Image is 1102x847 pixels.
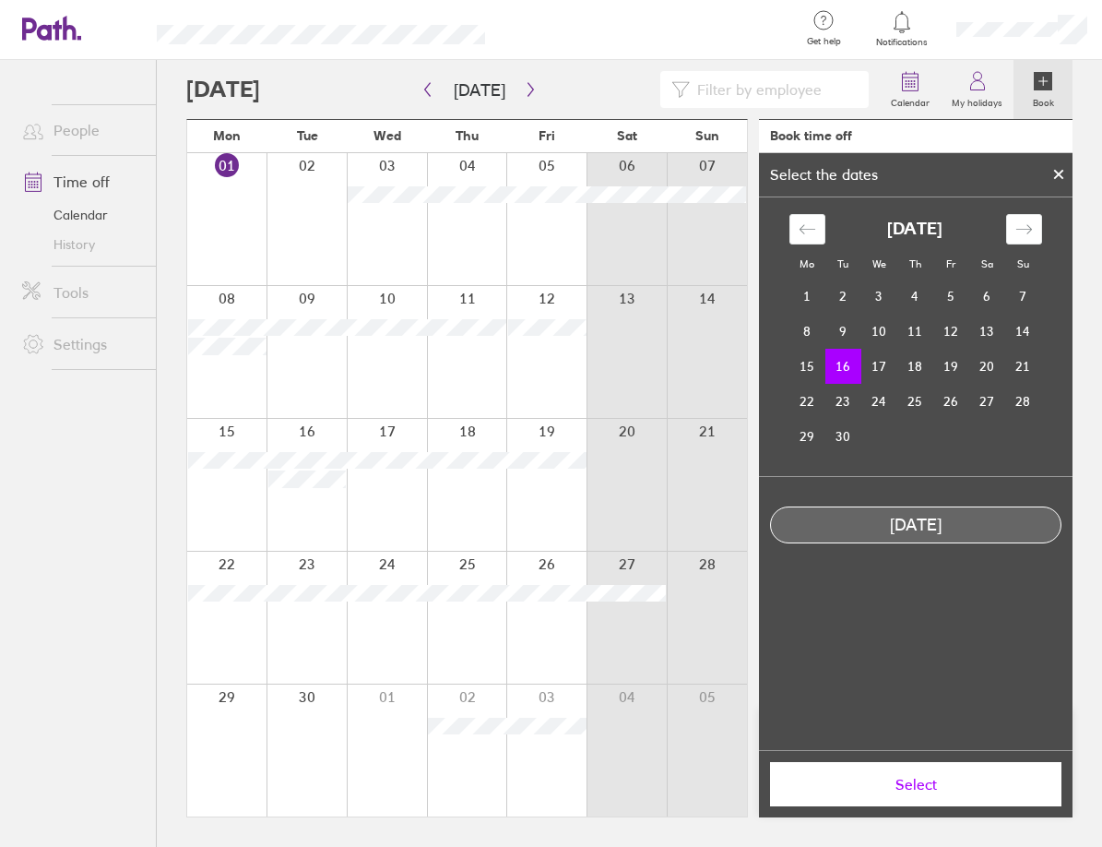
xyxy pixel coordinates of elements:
[897,384,933,419] td: Thursday, September 25, 2025
[1005,349,1041,384] td: Sunday, September 21, 2025
[789,349,825,384] td: Monday, September 15, 2025
[837,257,848,270] small: Tu
[969,314,1005,349] td: Saturday, September 13, 2025
[783,776,1049,793] span: Select
[789,314,825,349] td: Monday, September 8, 2025
[872,37,932,48] span: Notifications
[969,384,1005,419] td: Saturday, September 27, 2025
[690,72,858,107] input: Filter by employee
[861,349,897,384] td: Wednesday, September 17, 2025
[887,220,942,239] strong: [DATE]
[981,257,993,270] small: Sa
[933,384,969,419] td: Friday, September 26, 2025
[373,128,401,143] span: Wed
[7,163,156,200] a: Time off
[897,279,933,314] td: Thursday, September 4, 2025
[1013,60,1072,119] a: Book
[771,516,1061,535] div: [DATE]
[897,349,933,384] td: Thursday, September 18, 2025
[946,257,955,270] small: Fr
[7,274,156,311] a: Tools
[213,128,241,143] span: Mon
[789,419,825,454] td: Monday, September 29, 2025
[825,314,861,349] td: Tuesday, September 9, 2025
[7,326,156,363] a: Settings
[456,128,479,143] span: Thu
[861,314,897,349] td: Wednesday, September 10, 2025
[7,112,156,149] a: People
[1017,257,1029,270] small: Su
[861,384,897,419] td: Wednesday, September 24, 2025
[941,92,1013,109] label: My holidays
[789,279,825,314] td: Monday, September 1, 2025
[7,200,156,230] a: Calendar
[769,197,1062,476] div: Calendar
[695,128,719,143] span: Sun
[825,419,861,454] td: Tuesday, September 30, 2025
[941,60,1013,119] a: My holidays
[770,128,852,143] div: Book time off
[825,349,861,384] td: Selected. Tuesday, September 16, 2025
[1005,314,1041,349] td: Sunday, September 14, 2025
[794,36,854,47] span: Get help
[880,92,941,109] label: Calendar
[861,279,897,314] td: Wednesday, September 3, 2025
[933,349,969,384] td: Friday, September 19, 2025
[933,314,969,349] td: Friday, September 12, 2025
[825,279,861,314] td: Tuesday, September 2, 2025
[825,384,861,419] td: Tuesday, September 23, 2025
[969,349,1005,384] td: Saturday, September 20, 2025
[872,257,886,270] small: We
[880,60,941,119] a: Calendar
[770,762,1061,806] button: Select
[7,230,156,259] a: History
[789,214,825,245] div: Move backward to switch to the previous month.
[439,75,520,105] button: [DATE]
[297,128,318,143] span: Tue
[789,384,825,419] td: Monday, September 22, 2025
[1005,279,1041,314] td: Sunday, September 7, 2025
[872,9,932,48] a: Notifications
[539,128,555,143] span: Fri
[933,279,969,314] td: Friday, September 5, 2025
[897,314,933,349] td: Thursday, September 11, 2025
[1022,92,1065,109] label: Book
[909,257,921,270] small: Th
[617,128,637,143] span: Sat
[1005,384,1041,419] td: Sunday, September 28, 2025
[969,279,1005,314] td: Saturday, September 6, 2025
[759,166,889,183] div: Select the dates
[1006,214,1042,245] div: Move forward to switch to the next month.
[800,257,814,270] small: Mo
